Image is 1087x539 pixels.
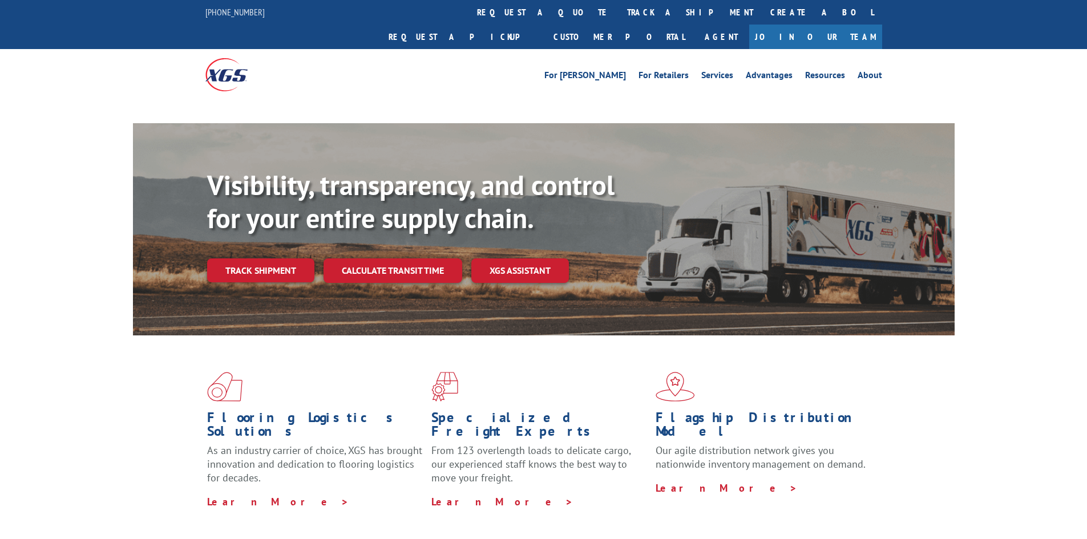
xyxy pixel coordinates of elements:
span: As an industry carrier of choice, XGS has brought innovation and dedication to flooring logistics... [207,444,422,484]
a: Request a pickup [380,25,545,49]
a: Customer Portal [545,25,693,49]
h1: Flagship Distribution Model [656,411,871,444]
h1: Flooring Logistics Solutions [207,411,423,444]
img: xgs-icon-total-supply-chain-intelligence-red [207,372,243,402]
a: For Retailers [639,71,689,83]
a: Join Our Team [749,25,882,49]
p: From 123 overlength loads to delicate cargo, our experienced staff knows the best way to move you... [431,444,647,495]
a: Track shipment [207,258,314,282]
b: Visibility, transparency, and control for your entire supply chain. [207,167,615,236]
a: Calculate transit time [324,258,462,283]
a: Advantages [746,71,793,83]
a: For [PERSON_NAME] [544,71,626,83]
img: xgs-icon-focused-on-flooring-red [431,372,458,402]
a: Learn More > [207,495,349,508]
a: Learn More > [431,495,573,508]
a: Learn More > [656,481,798,495]
span: Our agile distribution network gives you nationwide inventory management on demand. [656,444,866,471]
a: About [858,71,882,83]
img: xgs-icon-flagship-distribution-model-red [656,372,695,402]
a: Agent [693,25,749,49]
a: [PHONE_NUMBER] [205,6,265,18]
a: XGS ASSISTANT [471,258,569,283]
h1: Specialized Freight Experts [431,411,647,444]
a: Resources [805,71,845,83]
a: Services [701,71,733,83]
